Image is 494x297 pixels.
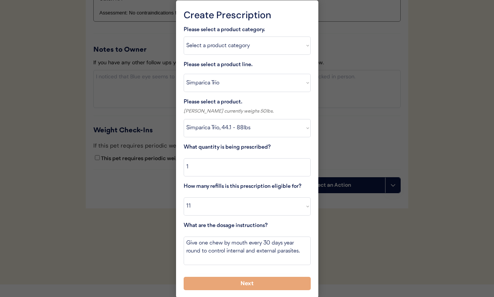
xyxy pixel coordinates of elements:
div: Please select a product line. [184,60,260,70]
button: Next [184,277,311,290]
div: [PERSON_NAME] currently weighs 50lbs. [184,107,311,115]
div: Please select a product category. [184,25,311,35]
div: Please select a product. [184,98,311,107]
div: What are the dosage instructions? [184,221,311,231]
div: Create Prescription [184,8,311,22]
input: Enter a number [184,158,311,176]
div: How many refills is this prescription eligible for? [184,182,311,192]
div: What quantity is being prescribed? [184,143,311,152]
